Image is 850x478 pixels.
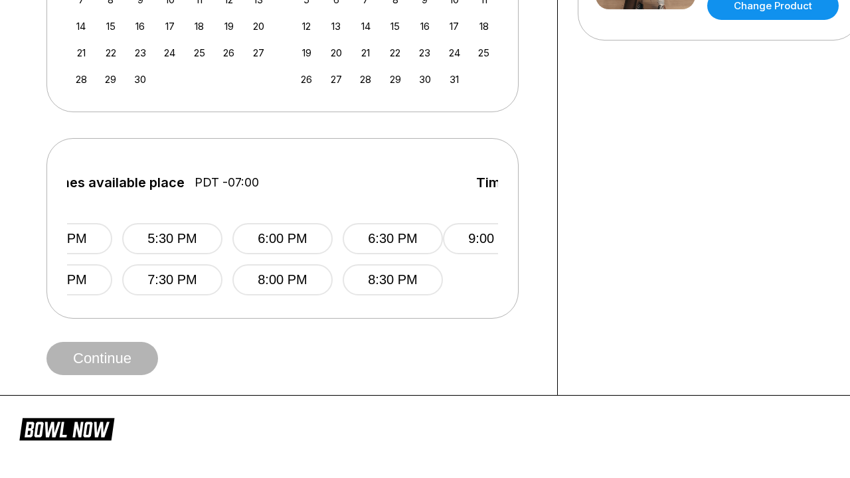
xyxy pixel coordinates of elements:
div: Choose Wednesday, October 15th, 2025 [386,17,404,35]
div: Choose Saturday, September 20th, 2025 [250,17,268,35]
div: Choose Friday, October 31st, 2025 [446,70,464,88]
div: Choose Friday, September 19th, 2025 [220,17,238,35]
div: Choose Monday, October 13th, 2025 [327,17,345,35]
div: Choose Tuesday, October 28th, 2025 [357,70,375,88]
button: 7:30 PM [122,264,222,295]
div: Choose Wednesday, October 22nd, 2025 [386,44,404,62]
div: Choose Sunday, September 14th, 2025 [72,17,90,35]
div: Choose Tuesday, October 21st, 2025 [357,44,375,62]
div: Choose Thursday, October 23rd, 2025 [416,44,434,62]
div: Choose Monday, October 27th, 2025 [327,70,345,88]
div: Choose Tuesday, September 23rd, 2025 [131,44,149,62]
button: 6:00 PM [232,223,333,254]
div: Choose Thursday, September 25th, 2025 [191,44,209,62]
div: Choose Monday, September 15th, 2025 [102,17,120,35]
div: Choose Monday, September 22nd, 2025 [102,44,120,62]
button: 6:30 PM [343,223,443,254]
span: PDT -07:00 [195,175,259,190]
div: Choose Tuesday, October 14th, 2025 [357,17,375,35]
div: Choose Monday, September 29th, 2025 [102,70,120,88]
div: Choose Saturday, October 18th, 2025 [475,17,493,35]
div: Choose Friday, October 24th, 2025 [446,44,464,62]
button: 5:30 PM [122,223,222,254]
div: Choose Saturday, October 25th, 2025 [475,44,493,62]
div: Choose Monday, October 20th, 2025 [327,44,345,62]
div: Choose Wednesday, October 29th, 2025 [386,70,404,88]
div: Choose Thursday, October 16th, 2025 [416,17,434,35]
div: Choose Wednesday, September 17th, 2025 [161,17,179,35]
div: Choose Thursday, September 18th, 2025 [191,17,209,35]
button: 8:30 PM [343,264,443,295]
button: 9:00 PM [443,223,543,254]
div: Choose Saturday, September 27th, 2025 [250,44,268,62]
div: Choose Thursday, October 30th, 2025 [416,70,434,88]
div: Choose Tuesday, September 30th, 2025 [131,70,149,88]
div: Choose Wednesday, September 24th, 2025 [161,44,179,62]
span: Times available place [476,175,616,190]
div: Choose Sunday, October 19th, 2025 [297,44,315,62]
span: Times available place [45,175,185,190]
div: Choose Sunday, September 28th, 2025 [72,70,90,88]
div: Choose Tuesday, September 16th, 2025 [131,17,149,35]
div: Choose Friday, October 17th, 2025 [446,17,464,35]
div: Choose Friday, September 26th, 2025 [220,44,238,62]
button: 8:00 PM [232,264,333,295]
div: Choose Sunday, September 21st, 2025 [72,44,90,62]
div: Choose Sunday, October 26th, 2025 [297,70,315,88]
div: Choose Sunday, October 12th, 2025 [297,17,315,35]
